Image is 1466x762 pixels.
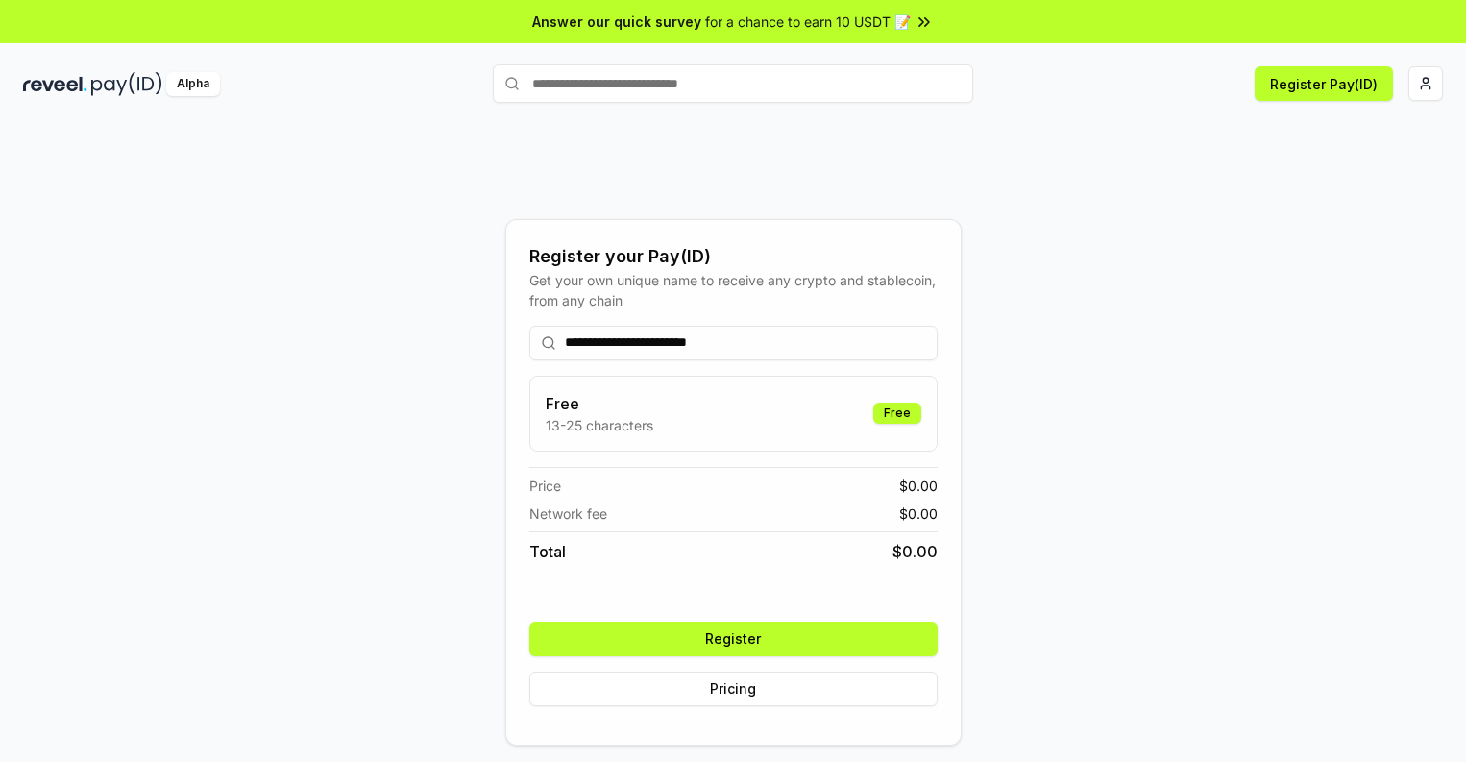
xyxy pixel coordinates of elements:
[91,72,162,96] img: pay_id
[892,540,938,563] span: $ 0.00
[529,504,607,524] span: Network fee
[529,672,938,706] button: Pricing
[873,403,921,424] div: Free
[546,392,653,415] h3: Free
[23,72,87,96] img: reveel_dark
[546,415,653,435] p: 13-25 characters
[529,243,938,270] div: Register your Pay(ID)
[529,622,938,656] button: Register
[529,270,938,310] div: Get your own unique name to receive any crypto and stablecoin, from any chain
[529,540,566,563] span: Total
[166,72,220,96] div: Alpha
[899,504,938,524] span: $ 0.00
[899,476,938,496] span: $ 0.00
[532,12,701,32] span: Answer our quick survey
[705,12,911,32] span: for a chance to earn 10 USDT 📝
[1255,66,1393,101] button: Register Pay(ID)
[529,476,561,496] span: Price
